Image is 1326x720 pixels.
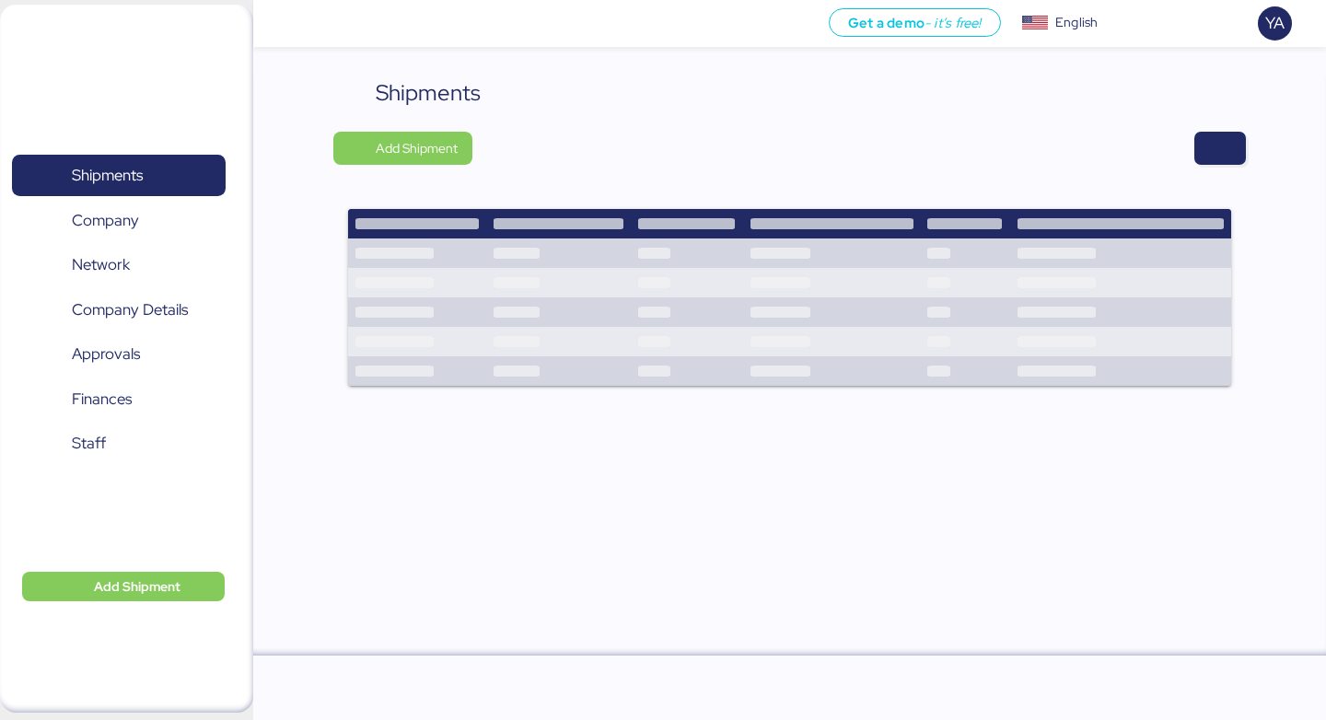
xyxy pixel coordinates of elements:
[333,132,472,165] button: Add Shipment
[376,137,458,159] span: Add Shipment
[1265,11,1285,35] span: YA
[12,333,226,376] a: Approvals
[72,430,106,457] span: Staff
[1055,13,1098,32] div: English
[72,296,188,323] span: Company Details
[22,572,225,601] button: Add Shipment
[12,288,226,331] a: Company Details
[12,244,226,286] a: Network
[12,377,226,420] a: Finances
[376,76,481,110] div: Shipments
[72,251,130,278] span: Network
[12,423,226,465] a: Staff
[72,162,143,189] span: Shipments
[264,8,296,40] button: Menu
[72,386,132,412] span: Finances
[12,199,226,241] a: Company
[94,575,180,598] span: Add Shipment
[72,341,140,367] span: Approvals
[12,155,226,197] a: Shipments
[72,207,139,234] span: Company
